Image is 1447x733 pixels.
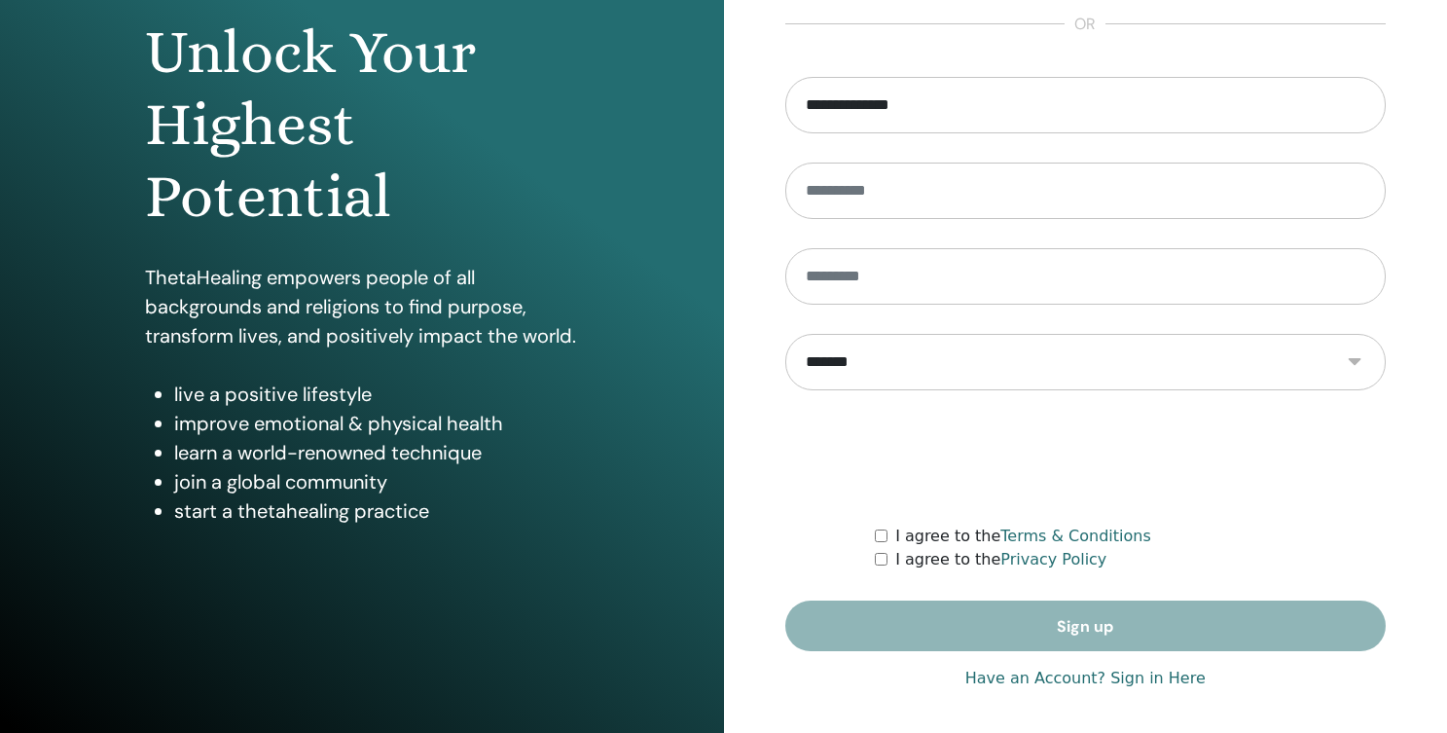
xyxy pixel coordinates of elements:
li: improve emotional & physical health [174,409,579,438]
label: I agree to the [895,525,1151,548]
iframe: reCAPTCHA [937,420,1233,495]
li: start a thetahealing practice [174,496,579,526]
label: I agree to the [895,548,1106,571]
span: or [1065,13,1105,36]
h1: Unlock Your Highest Potential [145,17,579,234]
a: Terms & Conditions [1000,527,1150,545]
a: Privacy Policy [1000,550,1106,568]
li: learn a world-renowned technique [174,438,579,467]
p: ThetaHealing empowers people of all backgrounds and religions to find purpose, transform lives, a... [145,263,579,350]
a: Have an Account? Sign in Here [965,667,1206,690]
li: join a global community [174,467,579,496]
li: live a positive lifestyle [174,380,579,409]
